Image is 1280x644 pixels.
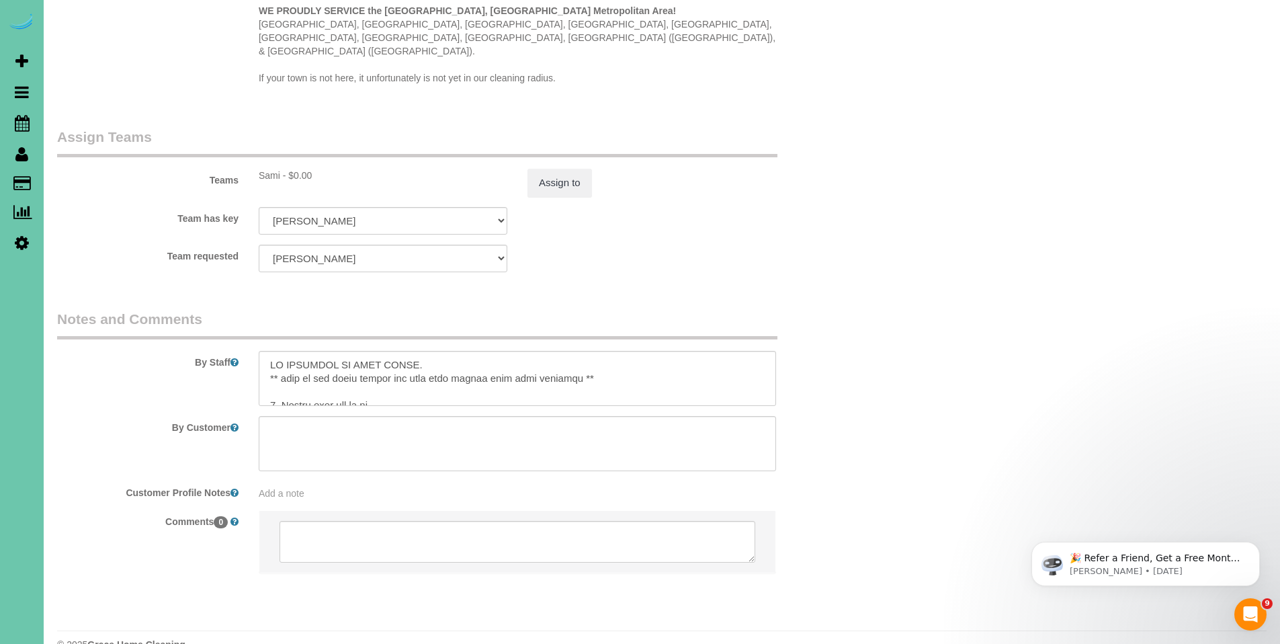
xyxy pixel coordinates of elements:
[47,351,249,369] label: By Staff
[47,510,249,528] label: Comments
[527,169,592,197] button: Assign to
[47,416,249,434] label: By Customer
[57,127,777,157] legend: Assign Teams
[47,481,249,499] label: Customer Profile Notes
[57,309,777,339] legend: Notes and Comments
[1234,598,1267,631] iframe: Intercom live chat
[47,169,249,187] label: Teams
[259,5,676,16] strong: WE PROUDLY SERVICE the [GEOGRAPHIC_DATA], [GEOGRAPHIC_DATA] Metropolitan Area!
[214,516,228,528] span: 0
[47,245,249,263] label: Team requested
[1262,598,1273,609] span: 9
[259,4,776,85] p: [GEOGRAPHIC_DATA], [GEOGRAPHIC_DATA], [GEOGRAPHIC_DATA], [GEOGRAPHIC_DATA], [GEOGRAPHIC_DATA], [G...
[47,207,249,225] label: Team has key
[259,488,304,499] span: Add a note
[259,169,507,182] div: 2.5 hours x $0.00/hour
[1011,514,1280,608] iframe: Intercom notifications message
[8,13,35,32] img: Automaid Logo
